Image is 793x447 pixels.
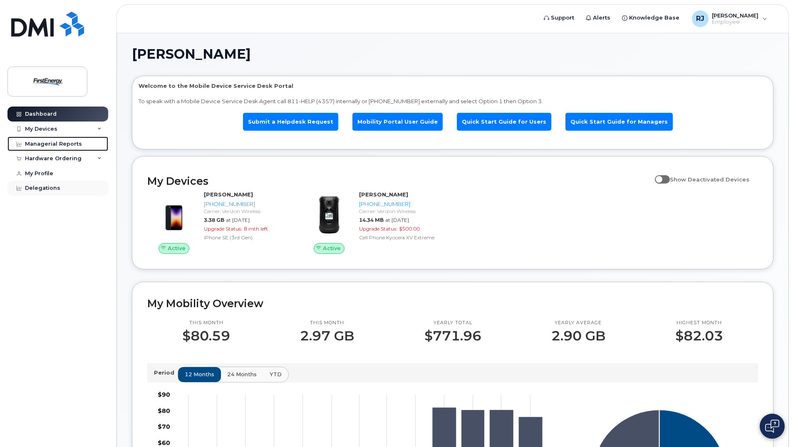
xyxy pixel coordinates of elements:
[399,226,420,232] span: $500.00
[359,234,444,241] div: Cell Phone Kyocera XV Extreme
[158,391,170,399] tspan: $90
[226,217,250,223] span: at [DATE]
[302,191,448,254] a: Active[PERSON_NAME][PHONE_NUMBER]Carrier: Verizon Wireless14.34 MBat [DATE]Upgrade Status:$500.00...
[359,217,384,223] span: 14.34 MB
[204,226,242,232] span: Upgrade Status:
[204,234,289,241] div: iPhone SE (3rd Gen)
[670,176,749,183] span: Show Deactivated Devices
[158,423,170,431] tspan: $70
[765,420,779,433] img: Open chat
[359,208,444,215] div: Carrier: Verizon Wireless
[300,328,354,343] p: 2.97 GB
[551,328,605,343] p: 2.90 GB
[154,369,178,377] p: Period
[565,113,673,131] a: Quick Start Guide for Managers
[204,200,289,208] div: [PHONE_NUMBER]
[243,113,338,131] a: Submit a Helpdesk Request
[270,370,282,378] span: YTD
[147,297,758,310] h2: My Mobility Overview
[309,195,349,235] img: image20231002-3703462-txx3km.jpeg
[182,320,230,326] p: This month
[655,171,662,178] input: Show Deactivated Devices
[158,440,170,447] tspan: $60
[158,407,170,415] tspan: $80
[139,97,767,105] p: To speak with a Mobile Device Service Desk Agent call 811-HELP (4357) internally or [PHONE_NUMBER...
[551,320,605,326] p: Yearly average
[424,320,481,326] p: Yearly total
[147,191,292,254] a: Active[PERSON_NAME][PHONE_NUMBER]Carrier: Verizon Wireless3.38 GBat [DATE]Upgrade Status:8 mth le...
[359,200,444,208] div: [PHONE_NUMBER]
[359,226,397,232] span: Upgrade Status:
[139,82,767,90] p: Welcome to the Mobile Device Service Desk Portal
[227,370,257,378] span: 24 months
[244,226,268,232] span: 8 mth left
[204,208,289,215] div: Carrier: Verizon Wireless
[457,113,551,131] a: Quick Start Guide for Users
[154,195,194,235] img: image20231002-3703462-1angbar.jpeg
[147,175,651,187] h2: My Devices
[182,328,230,343] p: $80.59
[385,217,409,223] span: at [DATE]
[675,320,723,326] p: Highest month
[424,328,481,343] p: $771.96
[359,191,408,198] strong: [PERSON_NAME]
[168,244,186,252] span: Active
[352,113,443,131] a: Mobility Portal User Guide
[675,328,723,343] p: $82.03
[300,320,354,326] p: This month
[204,191,253,198] strong: [PERSON_NAME]
[132,48,251,60] span: [PERSON_NAME]
[204,217,224,223] span: 3.38 GB
[323,244,341,252] span: Active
